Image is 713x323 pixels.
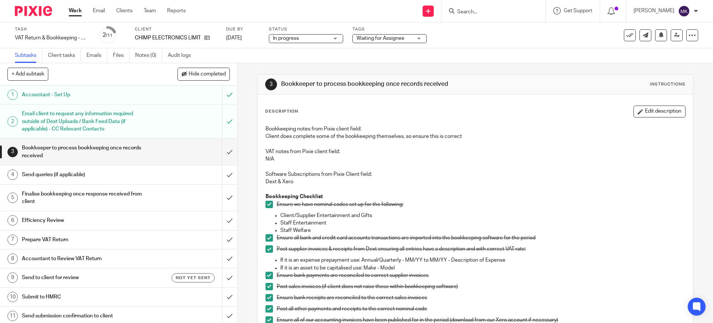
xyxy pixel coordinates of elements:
a: Work [69,7,82,14]
p: [PERSON_NAME] [634,7,674,14]
h1: Send queries (if applicable) [22,169,150,180]
p: Bookkeeping notes from Pixie client field: [266,125,685,133]
a: Emails [87,48,107,63]
h1: Accountant to Review VAT Return [22,253,150,264]
p: Staff Welfare [280,227,685,234]
strong: Bookkeeping Checklist [266,194,323,199]
h1: Send submission confirmation to client [22,310,150,322]
div: 1 [7,90,18,100]
h1: Email client to request any information required outside of Dext Uploads / Bank Feed Data (if app... [22,108,150,135]
div: 5 [7,193,18,203]
div: Instructions [650,81,686,87]
img: svg%3E [678,5,690,17]
p: If it is an asset to be capitalised use: Make - Model [280,264,685,272]
p: Ensure we have nominal codes set up for the following: [277,201,685,208]
div: 10 [7,292,18,302]
span: [DATE] [226,35,242,41]
div: VAT Return &amp; Bookkeeping - Quarterly - June - August, 2025 [15,34,89,42]
p: If it is an expense prepayment use: Annual/Quarterly - MM/YY to MM/YY - Description of Expense [280,256,685,264]
p: Staff Entertainment [280,219,685,227]
p: Post sales invoices (if client does not raise these within bookkeeping software) [277,283,685,290]
p: Client/Supplier Entertainment and Gifts [280,212,685,219]
div: 7 [7,235,18,245]
h1: Bookkeeper to process bookkeeping once records received [22,142,150,161]
label: Client [135,26,217,32]
label: Due by [226,26,260,32]
p: Software Subscriptions from Pixie Client field: [266,171,685,178]
h1: Send to client for review [22,272,150,283]
p: VAT notes from Pixie client field: [266,148,685,155]
h1: Finalise bookkeeping once response received from client [22,188,150,207]
button: Edit description [634,106,686,117]
span: Not yet sent [176,275,211,281]
span: Get Support [564,8,592,13]
span: Waiting for Assignee [356,36,404,41]
div: 8 [7,253,18,264]
input: Search [456,9,523,16]
div: 2 [7,116,18,127]
div: 11 [7,311,18,321]
a: Clients [116,7,133,14]
a: Notes (0) [135,48,162,63]
a: Subtasks [15,48,42,63]
label: Status [269,26,343,32]
p: CHIMP ELECTRONICS LIMITED [135,34,201,42]
p: Dext & Xero [266,178,685,185]
p: Post supplier invoices & receipts from Dext ensuring all entries have a description and with corr... [277,245,685,253]
h1: Bookkeeper to process bookkeeping once records received [281,80,491,88]
label: Task [15,26,89,32]
a: Audit logs [168,48,196,63]
h1: Accountant - Set Up [22,89,150,100]
div: 9 [7,272,18,283]
a: Email [93,7,105,14]
div: 6 [7,215,18,226]
button: Hide completed [178,68,230,80]
a: Team [144,7,156,14]
p: Ensure all bank and credit card accounts transactions are imported into the bookkeeping software ... [277,234,685,242]
p: Ensure bank receipts are reconciled to the correct sales invoices [277,294,685,301]
div: 3 [265,78,277,90]
h1: Efficiency Review [22,215,150,226]
h1: Submit to HMRC [22,291,150,303]
p: N/A [266,155,685,163]
small: /11 [106,33,113,38]
a: Client tasks [48,48,81,63]
div: VAT Return & Bookkeeping - Quarterly - [DATE] - [DATE] [15,34,89,42]
span: Hide completed [189,71,226,77]
p: Description [265,109,298,114]
div: 2 [102,31,113,39]
p: Client does complete some of the bookkeeping themselves, so ensure this is correct [266,133,685,140]
span: In progress [273,36,299,41]
img: Pixie [15,6,52,16]
div: 4 [7,169,18,180]
h1: Prepare VAT Return [22,234,150,245]
p: Post all other payments and receipts to the correct nominal code [277,305,685,313]
a: Reports [167,7,186,14]
div: 3 [7,147,18,157]
button: + Add subtask [7,68,48,80]
a: Files [113,48,130,63]
label: Tags [352,26,427,32]
p: Ensure bank payments are reconciled to correct supplier invoices [277,272,685,279]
